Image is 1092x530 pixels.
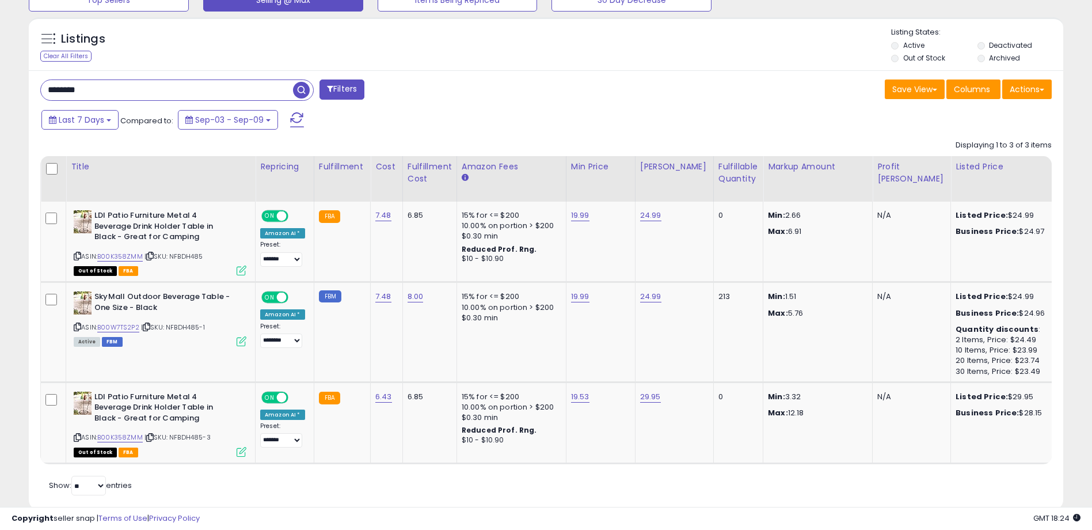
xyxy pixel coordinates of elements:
[956,324,1051,335] div: :
[462,436,557,445] div: $10 - $10.90
[768,308,788,319] strong: Max:
[375,210,391,221] a: 7.48
[260,323,305,349] div: Preset:
[571,210,589,221] a: 19.99
[12,513,54,524] strong: Copyright
[768,308,863,319] p: 5.76
[287,392,305,402] span: OFF
[956,345,1051,355] div: 10 Items, Price: $23.99
[462,425,537,435] b: Reduced Prof. Rng.
[956,210,1051,221] div: $24.99
[408,210,448,221] div: 6.85
[178,110,278,130] button: Sep-03 - Sep-09
[462,254,557,264] div: $10 - $10.90
[462,173,469,183] small: Amazon Fees.
[768,226,863,237] p: 6.91
[885,79,945,99] button: Save View
[956,324,1038,335] b: Quantity discounts
[954,84,990,95] span: Columns
[877,392,942,402] div: N/A
[97,433,143,442] a: B00K358ZMM
[74,392,246,456] div: ASIN:
[260,161,309,173] div: Repricing
[768,210,785,221] strong: Min:
[375,291,391,302] a: 7.48
[408,161,452,185] div: Fulfillment Cost
[768,161,867,173] div: Markup Amount
[989,53,1020,63] label: Archived
[571,161,630,173] div: Min Price
[319,392,340,404] small: FBA
[956,408,1051,418] div: $28.15
[956,391,1008,402] b: Listed Price:
[260,309,305,320] div: Amazon AI *
[956,355,1051,366] div: 20 Items, Price: $23.74
[1033,513,1080,524] span: 2025-09-17 18:24 GMT
[640,210,661,221] a: 24.99
[262,293,277,302] span: ON
[319,210,340,223] small: FBA
[98,513,147,524] a: Terms of Use
[262,392,277,402] span: ON
[59,114,104,126] span: Last 7 Days
[319,161,366,173] div: Fulfillment
[956,308,1051,319] div: $24.96
[891,27,1063,38] p: Listing States:
[956,291,1051,302] div: $24.99
[94,392,234,427] b: LDI Patio Furniture Metal 4 Beverage Drink Holder Table in Black - Great for Camping
[375,161,398,173] div: Cost
[319,79,364,100] button: Filters
[956,210,1008,221] b: Listed Price:
[375,391,392,403] a: 6.43
[956,407,1019,418] b: Business Price:
[571,391,589,403] a: 19.53
[946,79,1000,99] button: Columns
[640,391,661,403] a: 29.95
[877,161,946,185] div: Profit [PERSON_NAME]
[149,513,200,524] a: Privacy Policy
[260,422,305,448] div: Preset:
[718,392,754,402] div: 0
[287,293,305,302] span: OFF
[195,114,264,126] span: Sep-03 - Sep-09
[768,226,788,237] strong: Max:
[718,161,758,185] div: Fulfillable Quantity
[74,337,100,347] span: All listings currently available for purchase on Amazon
[768,210,863,221] p: 2.66
[61,31,105,47] h5: Listings
[287,211,305,221] span: OFF
[74,266,117,276] span: All listings that are currently out of stock and unavailable for purchase on Amazon
[877,210,942,221] div: N/A
[144,252,203,261] span: | SKU: NFBDH485
[119,448,138,457] span: FBA
[462,291,557,302] div: 15% for <= $200
[120,115,173,126] span: Compared to:
[97,252,143,262] a: B00K358ZMM
[956,335,1051,345] div: 2 Items, Price: $24.49
[462,302,557,313] div: 10.00% on portion > $200
[462,221,557,231] div: 10.00% on portion > $200
[768,291,863,302] p: 1.51
[260,241,305,267] div: Preset:
[74,210,246,274] div: ASIN:
[640,161,709,173] div: [PERSON_NAME]
[94,210,234,245] b: LDI Patio Furniture Metal 4 Beverage Drink Holder Table in Black - Great for Camping
[462,402,557,412] div: 10.00% on portion > $200
[71,161,250,173] div: Title
[462,231,557,241] div: $0.30 min
[102,337,123,347] span: FBM
[119,266,138,276] span: FBA
[462,210,557,221] div: 15% for <= $200
[956,226,1019,237] b: Business Price:
[41,110,119,130] button: Last 7 Days
[462,244,537,254] b: Reduced Prof. Rng.
[74,210,92,233] img: 51+sSo5wF7L._SL40_.jpg
[718,291,754,302] div: 213
[462,161,561,173] div: Amazon Fees
[408,392,448,402] div: 6.85
[49,480,132,491] span: Show: entries
[877,291,942,302] div: N/A
[571,291,589,302] a: 19.99
[74,392,92,415] img: 51+sSo5wF7L._SL40_.jpg
[408,291,424,302] a: 8.00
